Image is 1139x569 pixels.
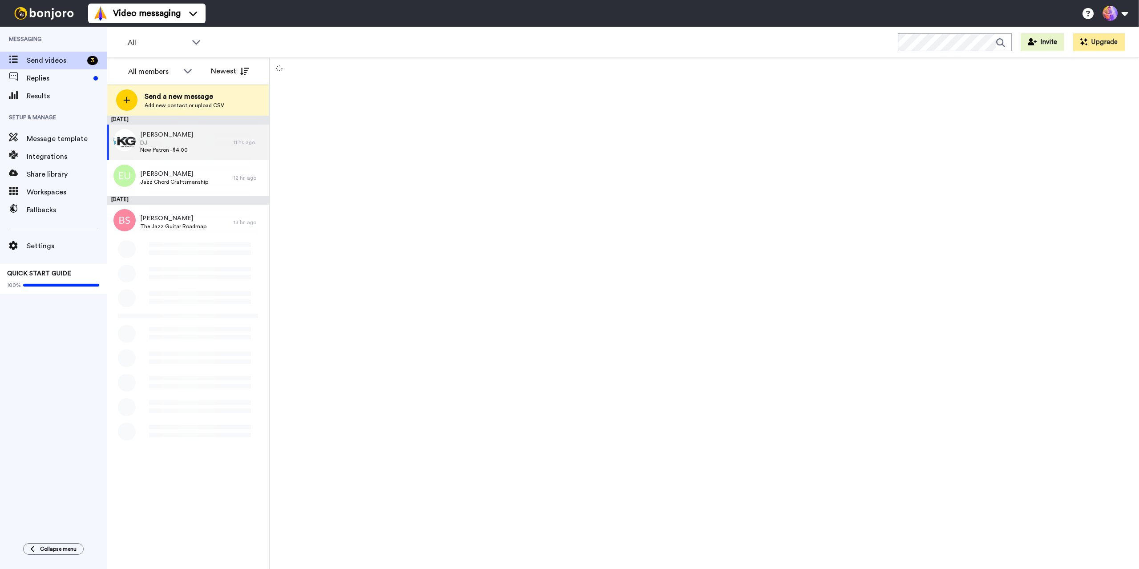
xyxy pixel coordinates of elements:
[27,205,107,215] span: Fallbacks
[40,545,77,553] span: Collapse menu
[128,37,187,48] span: All
[27,73,90,84] span: Replies
[27,187,107,198] span: Workspaces
[87,56,98,65] div: 3
[140,214,206,223] span: [PERSON_NAME]
[140,139,193,146] span: DJ
[113,209,136,231] img: bs.png
[128,66,179,77] div: All members
[234,219,265,226] div: 13 hr. ago
[204,62,255,80] button: Newest
[107,196,269,205] div: [DATE]
[7,282,21,289] span: 100%
[93,6,108,20] img: vm-color.svg
[140,130,193,139] span: [PERSON_NAME]
[1021,33,1064,51] button: Invite
[1073,33,1125,51] button: Upgrade
[140,169,208,178] span: [PERSON_NAME]
[113,7,181,20] span: Video messaging
[27,169,107,180] span: Share library
[140,146,193,153] span: New Patron - $4.00
[27,55,84,66] span: Send videos
[107,116,269,125] div: [DATE]
[7,270,71,277] span: QUICK START GUIDE
[27,91,107,101] span: Results
[27,133,107,144] span: Message template
[27,151,107,162] span: Integrations
[140,178,208,186] span: Jazz Chord Craftsmanship
[113,165,136,187] img: eu.png
[234,139,265,146] div: 11 hr. ago
[113,129,136,151] img: 0f192503-3a34-44fd-a9bf-8fbd6cd683ec.jpg
[145,91,224,102] span: Send a new message
[140,223,206,230] span: The Jazz Guitar Roadmap
[234,174,265,182] div: 12 hr. ago
[23,543,84,555] button: Collapse menu
[11,7,77,20] img: bj-logo-header-white.svg
[145,102,224,109] span: Add new contact or upload CSV
[27,241,107,251] span: Settings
